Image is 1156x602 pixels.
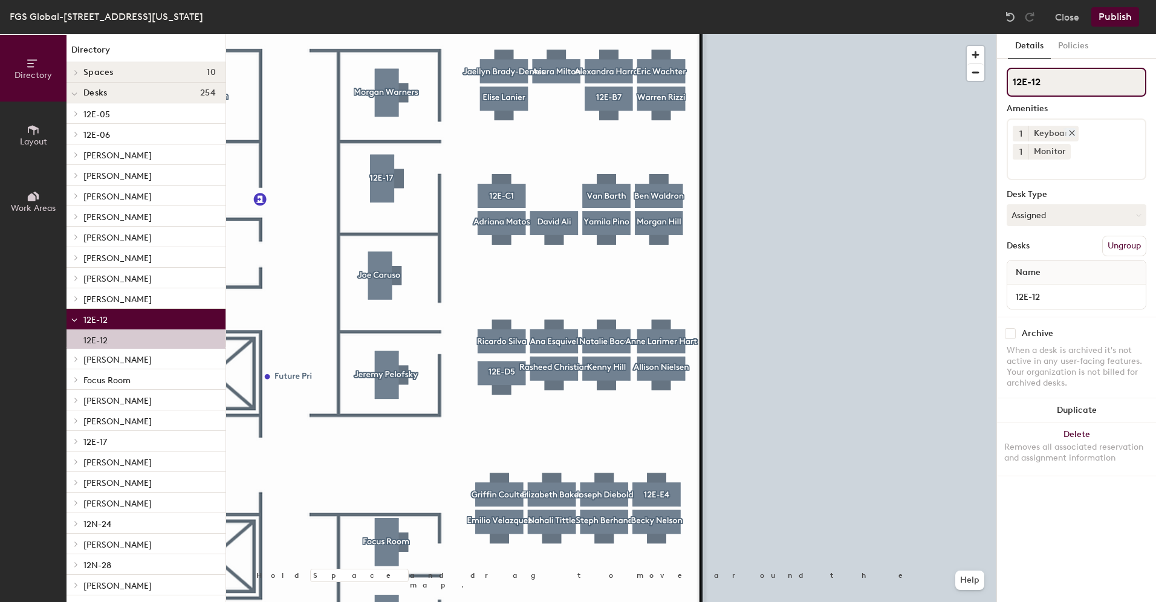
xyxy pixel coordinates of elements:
button: Help [955,571,984,590]
span: 12E-05 [83,109,110,120]
span: [PERSON_NAME] [83,150,152,161]
button: Details [1008,34,1051,59]
span: [PERSON_NAME] [83,581,152,591]
span: [PERSON_NAME] [83,171,152,181]
img: Redo [1024,11,1036,23]
button: Assigned [1007,204,1146,226]
div: Archive [1022,329,1053,338]
span: Spaces [83,68,114,77]
span: 254 [200,88,216,98]
span: [PERSON_NAME] [83,294,152,305]
button: Close [1055,7,1079,27]
span: Work Areas [11,203,56,213]
span: 12E-06 [83,130,110,140]
p: 12E-12 [83,332,108,346]
button: 1 [1013,126,1028,141]
img: Undo [1004,11,1016,23]
button: DeleteRemoves all associated reservation and assignment information [997,422,1156,476]
span: [PERSON_NAME] [83,499,152,509]
span: Layout [20,137,47,147]
div: Desks [1007,241,1030,251]
h1: Directory [67,44,226,62]
div: Desk Type [1007,190,1146,199]
span: 12E-12 [83,315,108,325]
span: 12N-24 [83,519,111,529]
span: [PERSON_NAME] [83,458,152,468]
span: [PERSON_NAME] [83,396,152,406]
button: 1 [1013,144,1028,160]
span: 1 [1019,146,1022,158]
button: Publish [1091,7,1139,27]
span: [PERSON_NAME] [83,212,152,222]
div: Keyboard [1028,126,1079,141]
div: Removes all associated reservation and assignment information [1004,442,1149,464]
div: When a desk is archived it's not active in any user-facing features. Your organization is not bil... [1007,345,1146,389]
span: [PERSON_NAME] [83,274,152,284]
span: [PERSON_NAME] [83,253,152,264]
span: Directory [15,70,52,80]
button: Ungroup [1102,236,1146,256]
span: [PERSON_NAME] [83,355,152,365]
div: Monitor [1028,144,1071,160]
div: FGS Global-[STREET_ADDRESS][US_STATE] [10,9,203,24]
div: Amenities [1007,104,1146,114]
span: 12N-28 [83,560,111,571]
span: [PERSON_NAME] [83,233,152,243]
span: [PERSON_NAME] [83,416,152,427]
span: Focus Room [83,375,131,386]
span: [PERSON_NAME] [83,478,152,488]
span: [PERSON_NAME] [83,192,152,202]
span: 1 [1019,128,1022,140]
span: [PERSON_NAME] [83,540,152,550]
span: 12E-17 [83,437,107,447]
span: 10 [207,68,216,77]
span: Desks [83,88,107,98]
span: Name [1010,262,1047,283]
button: Policies [1051,34,1096,59]
button: Duplicate [997,398,1156,422]
input: Unnamed desk [1010,288,1143,305]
